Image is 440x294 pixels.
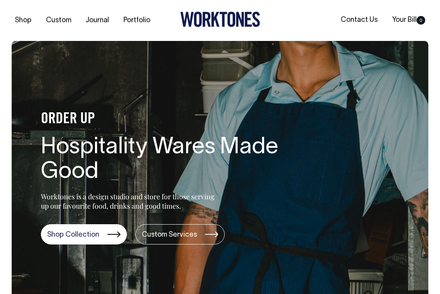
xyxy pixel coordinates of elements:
[41,224,127,244] a: Shop Collection
[41,192,218,211] p: Worktones is a design studio and store for those serving up our favourite food, drinks and good t...
[41,111,290,128] h4: ORDER UP
[389,14,428,27] a: Your Bill0
[43,14,74,27] a: Custom
[338,14,381,27] a: Contact Us
[417,16,425,25] span: 0
[120,14,153,27] a: Portfolio
[136,224,225,244] a: Custom Services
[83,14,112,27] a: Journal
[12,14,35,27] a: Shop
[41,135,290,185] h1: Hospitality Wares Made Good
